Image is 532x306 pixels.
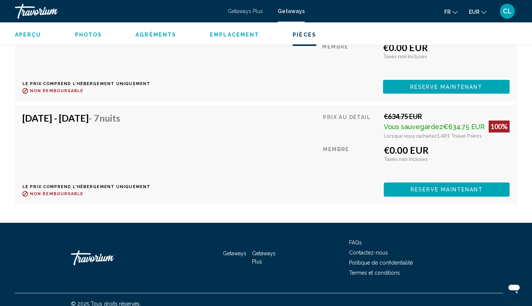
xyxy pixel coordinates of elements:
[469,9,479,15] span: EUR
[293,31,316,38] button: Pièces
[22,81,150,86] p: Le prix comprend l'hébergement uniquement
[489,121,510,132] div: 100%
[136,32,176,38] span: Agréments
[223,250,246,256] a: Getaways
[349,240,362,246] a: FAQs
[383,80,510,94] button: Reserve maintenant
[349,260,413,266] a: Politique de confidentialité
[15,32,41,38] span: Aperçu
[349,270,400,276] a: Termes et conditions
[22,184,150,189] p: Le prix comprend l'hébergement uniquement
[75,31,102,38] button: Photos
[75,32,102,38] span: Photos
[410,84,483,90] span: Reserve maintenant
[15,31,41,38] button: Aperçu
[89,112,120,124] span: - 7
[323,112,378,139] div: Prix au détail
[444,9,451,15] span: fr
[384,144,510,156] div: €0.00 EUR
[437,132,482,139] span: 1,481 Travel Points
[383,42,510,53] div: €0.00 EUR
[384,112,510,121] div: €634.75 EUR
[293,32,316,38] span: Pièces
[210,31,259,38] button: Emplacement
[411,187,483,193] span: Reserve maintenant
[323,144,378,177] div: Membre
[136,31,176,38] button: Agréments
[384,132,437,139] span: Lorsque vous rachetez
[252,250,276,265] a: Getaways Plus
[99,112,120,124] span: nuits
[22,112,145,124] h4: [DATE] - [DATE]
[322,42,377,74] div: Membre
[384,182,510,196] button: Reserve maintenant
[384,123,443,131] span: Vous sauvegardez
[71,247,146,269] a: Travorium
[384,156,428,162] span: Taxes non incluses
[498,3,517,19] button: User Menu
[30,191,84,196] span: Non remboursable
[278,8,305,14] a: Getaways
[30,88,84,93] span: Non remboursable
[444,6,458,17] button: Change language
[383,53,427,59] span: Taxes non incluses
[210,32,259,38] span: Emplacement
[502,276,526,300] iframe: Bouton de lancement de la fenêtre de messagerie
[228,8,263,14] a: Getaways Plus
[349,250,388,256] a: Contactez-nous
[469,6,486,17] button: Change currency
[15,4,220,19] a: Travorium
[443,123,485,131] span: €634.75 EUR
[503,7,512,15] span: CL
